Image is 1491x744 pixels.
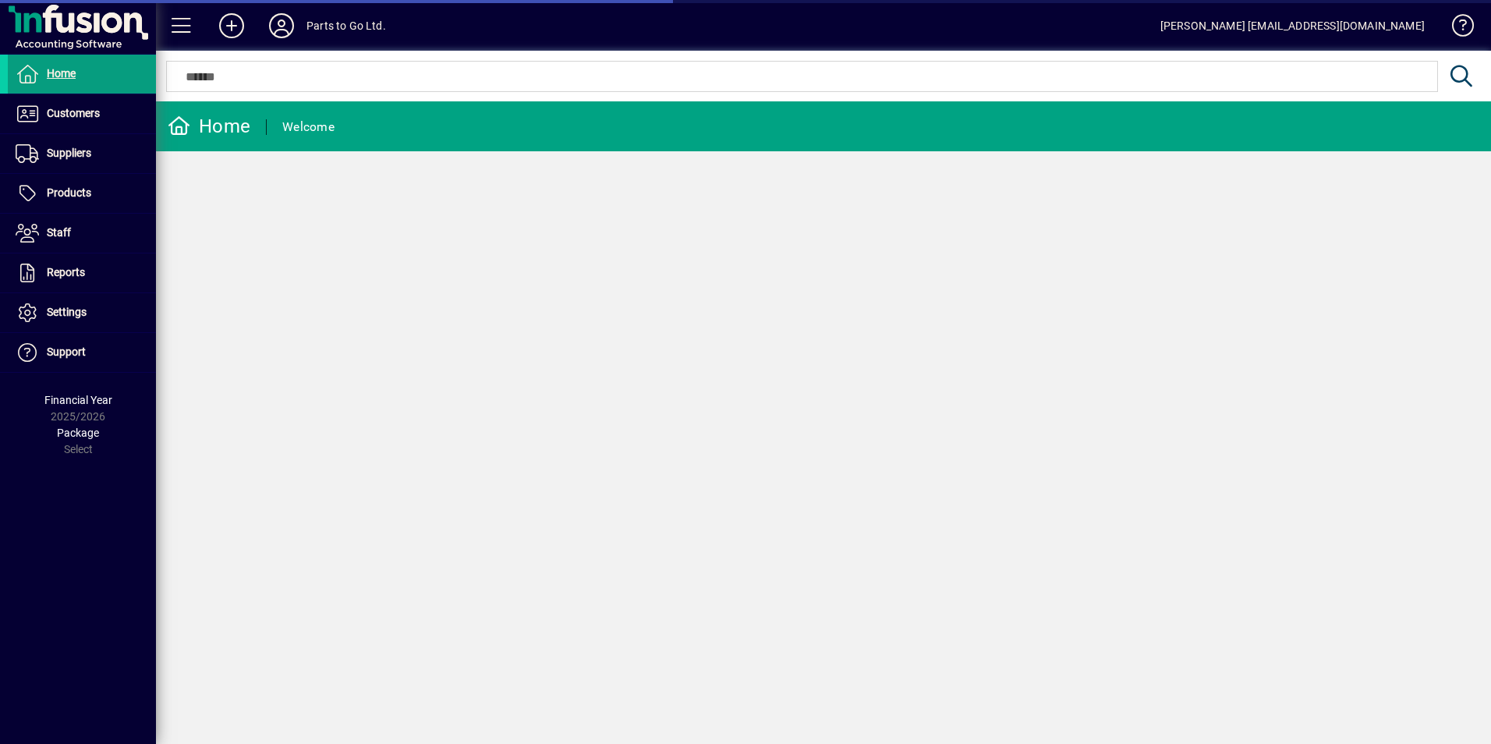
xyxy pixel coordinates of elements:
[8,253,156,292] a: Reports
[1440,3,1472,54] a: Knowledge Base
[282,115,335,140] div: Welcome
[47,226,71,239] span: Staff
[8,333,156,372] a: Support
[207,12,257,40] button: Add
[1160,13,1425,38] div: [PERSON_NAME] [EMAIL_ADDRESS][DOMAIN_NAME]
[257,12,306,40] button: Profile
[306,13,386,38] div: Parts to Go Ltd.
[168,114,250,139] div: Home
[47,67,76,80] span: Home
[44,394,112,406] span: Financial Year
[47,345,86,358] span: Support
[8,134,156,173] a: Suppliers
[8,293,156,332] a: Settings
[47,147,91,159] span: Suppliers
[8,214,156,253] a: Staff
[47,306,87,318] span: Settings
[47,186,91,199] span: Products
[47,266,85,278] span: Reports
[47,107,100,119] span: Customers
[8,94,156,133] a: Customers
[8,174,156,213] a: Products
[57,427,99,439] span: Package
